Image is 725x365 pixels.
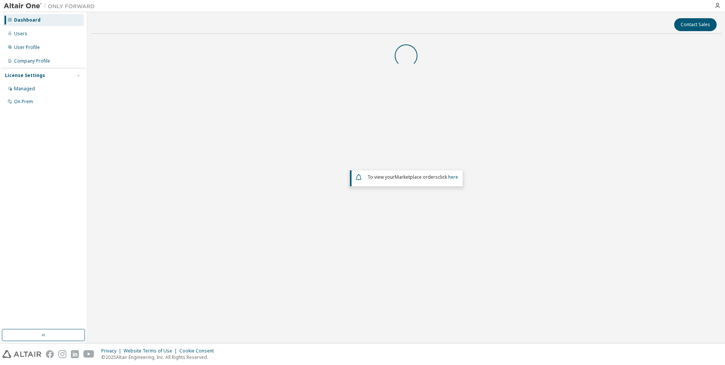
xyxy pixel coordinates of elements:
[4,2,99,10] img: Altair One
[395,174,438,180] em: Marketplace orders
[58,350,66,358] img: instagram.svg
[46,350,54,358] img: facebook.svg
[71,350,79,358] img: linkedin.svg
[14,17,41,23] div: Dashboard
[2,350,41,358] img: altair_logo.svg
[14,58,50,64] div: Company Profile
[448,174,458,180] a: here
[674,18,717,31] button: Contact Sales
[101,354,218,360] p: © 2025 Altair Engineering, Inc. All Rights Reserved.
[14,99,33,105] div: On Prem
[5,72,45,79] div: License Settings
[14,31,27,37] div: Users
[14,44,40,50] div: User Profile
[367,174,458,180] span: To view your click
[179,348,218,354] div: Cookie Consent
[124,348,179,354] div: Website Terms of Use
[101,348,124,354] div: Privacy
[14,86,35,92] div: Managed
[83,350,94,358] img: youtube.svg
